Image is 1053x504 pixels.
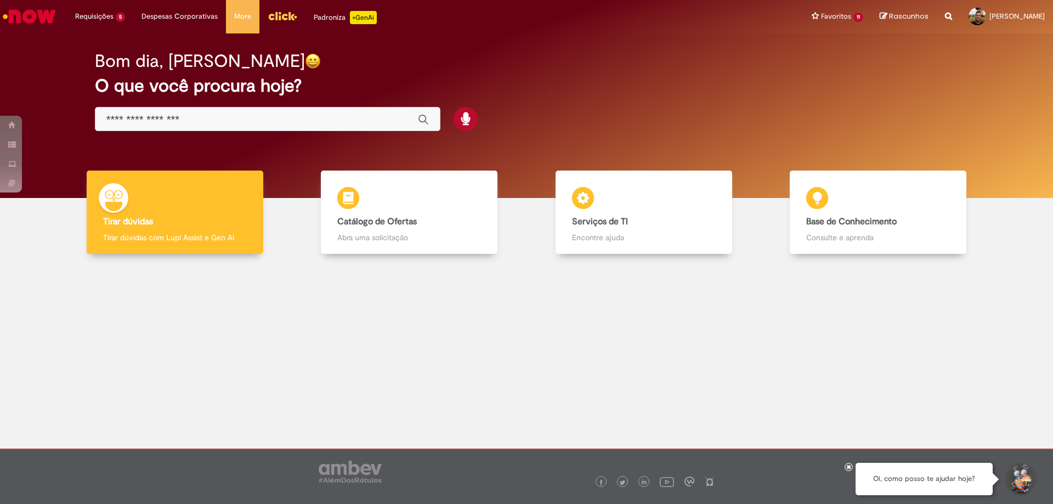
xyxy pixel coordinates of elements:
span: [PERSON_NAME] [989,12,1045,21]
h2: Bom dia, [PERSON_NAME] [95,52,305,71]
img: logo_footer_twitter.png [620,480,625,485]
img: logo_footer_workplace.png [684,477,694,486]
img: logo_footer_ambev_rotulo_gray.png [319,461,382,483]
span: Rascunhos [889,11,929,21]
img: logo_footer_naosei.png [705,477,715,486]
a: Base de Conhecimento Consulte e aprenda [761,171,996,254]
h2: O que você procura hoje? [95,76,959,95]
img: logo_footer_facebook.png [598,480,604,485]
span: Favoritos [821,11,851,22]
b: Tirar dúvidas [103,216,153,227]
img: logo_footer_linkedin.png [642,479,647,486]
div: Oi, como posso te ajudar hoje? [856,463,993,495]
p: Tirar dúvidas com Lupi Assist e Gen Ai [103,232,247,243]
p: +GenAi [350,11,377,24]
span: 11 [853,13,863,22]
button: Iniciar Conversa de Suporte [1004,463,1037,496]
p: Encontre ajuda [572,232,716,243]
b: Catálogo de Ofertas [337,216,417,227]
p: Consulte e aprenda [806,232,950,243]
b: Base de Conhecimento [806,216,897,227]
a: Catálogo de Ofertas Abra uma solicitação [292,171,527,254]
div: Padroniza [314,11,377,24]
a: Tirar dúvidas Tirar dúvidas com Lupi Assist e Gen Ai [58,171,292,254]
span: Despesas Corporativas [141,11,218,22]
span: 5 [116,13,125,22]
p: Abra uma solicitação [337,232,481,243]
img: happy-face.png [305,53,321,69]
span: More [234,11,251,22]
span: Requisições [75,11,114,22]
img: logo_footer_youtube.png [660,474,674,489]
img: click_logo_yellow_360x200.png [268,8,297,24]
img: ServiceNow [1,5,58,27]
b: Serviços de TI [572,216,628,227]
a: Serviços de TI Encontre ajuda [526,171,761,254]
a: Rascunhos [880,12,929,22]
